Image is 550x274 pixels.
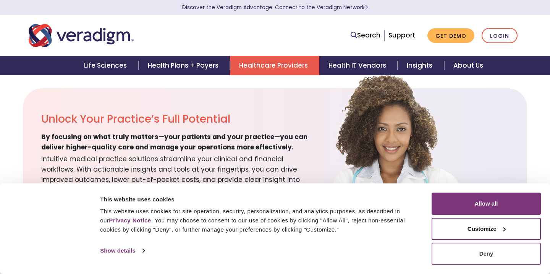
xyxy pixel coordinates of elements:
[182,4,368,11] a: Discover the Veradigm Advantage: Connect to the Veradigm NetworkLearn More
[109,217,151,224] a: Privacy Notice
[100,195,423,204] div: This website uses cookies
[482,28,518,44] a: Login
[432,218,541,240] button: Customize
[41,132,317,152] span: By focusing on what truly matters—your patients and your practice—you can deliver higher-quality ...
[75,56,138,75] a: Life Sciences
[319,56,398,75] a: Health IT Vendors
[230,56,319,75] a: Healthcare Providers
[304,73,495,232] img: solution-provider-potential.png
[351,30,380,41] a: Search
[398,56,444,75] a: Insights
[41,113,317,126] h2: Unlock Your Practice’s Full Potential
[41,152,317,196] span: Intuitive medical practice solutions streamline your clinical and financial workflows. With actio...
[427,28,474,43] a: Get Demo
[100,245,144,256] a: Show details
[29,23,134,48] img: Veradigm logo
[139,56,230,75] a: Health Plans + Payers
[388,31,415,40] a: Support
[100,207,423,234] div: This website uses cookies for site operation, security, personalization, and analytics purposes, ...
[432,243,541,265] button: Deny
[444,56,492,75] a: About Us
[432,193,541,215] button: Allow all
[365,4,368,11] span: Learn More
